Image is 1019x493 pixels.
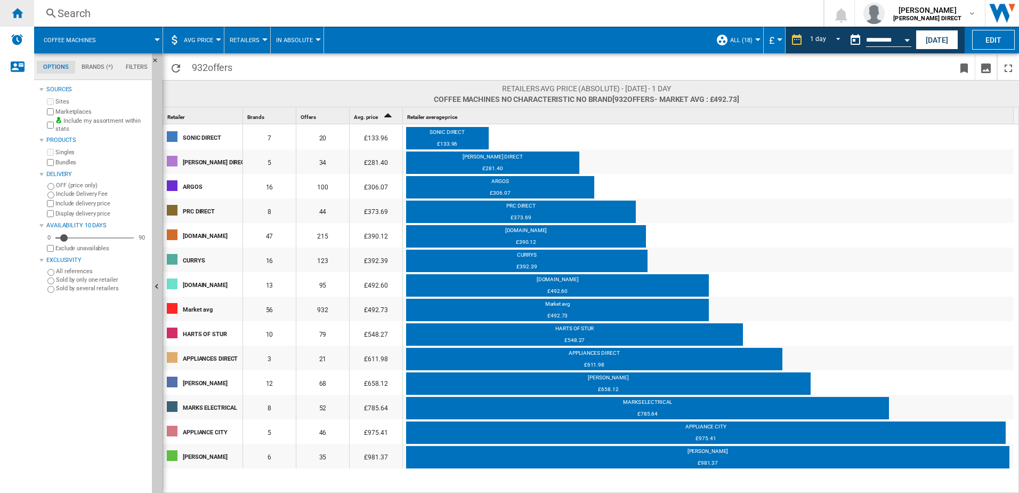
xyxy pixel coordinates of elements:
[406,165,579,176] div: £281.40
[406,227,646,237] div: [DOMAIN_NAME]
[406,337,743,347] div: £548.27
[45,234,53,242] div: 0
[183,420,242,443] div: APPLIANCE CITY
[44,37,96,44] span: Coffee machines
[243,346,296,370] div: 3
[47,108,54,115] input: Marketplaces
[972,30,1015,50] button: Edit
[296,174,349,198] div: 100
[350,223,402,248] div: £390.12
[406,238,646,249] div: £390.12
[406,399,889,409] div: MARKS ELECTRICAL
[58,6,796,21] div: Search
[296,346,349,370] div: 21
[230,37,260,44] span: Retailers
[434,94,739,105] span: Coffee machines No characteristic No brand
[37,61,75,74] md-tab-item: Options
[296,395,349,419] div: 52
[975,55,997,80] button: Download as image
[296,248,349,272] div: 123
[350,174,402,198] div: £306.07
[808,31,845,49] md-select: REPORTS.WIZARD.STEPS.REPORT.STEPS.REPORT_OPTIONS.PERIOD: 1 day
[243,174,296,198] div: 16
[406,410,889,421] div: £785.64
[119,61,154,74] md-tab-item: Filters
[916,30,958,50] button: [DATE]
[55,98,148,106] label: Sites
[350,346,402,370] div: £611.98
[183,249,242,271] div: CURRYS
[165,107,242,124] div: Retailer Sort None
[406,300,709,311] div: Market avg
[75,61,119,74] md-tab-item: Brands (*)
[47,192,54,198] input: Include Delivery Fee
[56,267,148,275] label: All references
[730,27,758,53] button: ALL (18)
[434,83,739,94] span: Retailers AVG price (absolute) - [DATE] - 1 day
[183,371,242,394] div: [PERSON_NAME]
[47,245,54,252] input: Display delivery price
[406,374,811,385] div: [PERSON_NAME]
[208,62,232,73] span: offers
[350,272,402,297] div: £492.60
[350,370,402,395] div: £658.12
[406,178,594,188] div: ARGOS
[296,370,349,395] div: 68
[184,37,213,44] span: AVG Price
[47,159,54,166] input: Bundles
[46,85,148,94] div: Sources
[405,107,1014,124] div: Retailer average price Sort None
[296,272,349,297] div: 95
[953,55,975,80] button: Bookmark this report
[730,37,753,44] span: ALL (18)
[183,150,242,173] div: [PERSON_NAME] DIRECT
[612,95,739,104] span: [932 ]
[47,286,54,293] input: Sold by several retailers
[165,55,187,80] button: Reload
[187,55,238,77] span: 932
[243,297,296,321] div: 56
[406,288,709,298] div: £492.60
[350,248,402,272] div: £392.39
[406,140,489,151] div: £133.96
[56,181,148,189] label: OFF (price only)
[406,423,1006,434] div: APPLIANCE CITY
[350,321,402,346] div: £548.27
[56,276,148,284] label: Sold by only one retailer
[276,27,318,53] button: In Absolute
[55,117,148,133] label: Include my assortment within stats
[243,125,296,149] div: 7
[406,189,594,200] div: £306.07
[406,459,1009,470] div: £981.37
[165,107,242,124] div: Sort None
[243,370,296,395] div: 12
[406,214,636,225] div: £373.69
[55,108,148,116] label: Marketplaces
[230,27,265,53] div: Retailers
[769,27,780,53] button: £
[764,27,786,53] md-menu: Currency
[352,107,402,124] div: Avg. price Sort Ascending
[55,210,148,218] label: Display delivery price
[243,321,296,346] div: 10
[55,148,148,156] label: Singles
[296,149,349,174] div: 34
[245,107,296,124] div: Brands Sort None
[183,298,242,320] div: Market avg
[379,114,396,120] span: Sort Ascending
[55,158,148,166] label: Bundles
[654,95,737,104] span: - Market avg : £492.73
[183,200,242,222] div: PRC DIRECT
[405,107,1014,124] div: Sort None
[243,444,296,468] div: 6
[897,29,917,48] button: Open calendar
[406,263,648,274] div: £392.39
[810,35,826,43] div: 1 day
[183,396,242,418] div: MARKS ELECTRICAL
[276,37,313,44] span: In Absolute
[354,114,378,120] span: Avg. price
[47,149,54,156] input: Singles
[296,321,349,346] div: 79
[183,322,242,345] div: HARTS OF STUR
[56,284,148,292] label: Sold by several retailers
